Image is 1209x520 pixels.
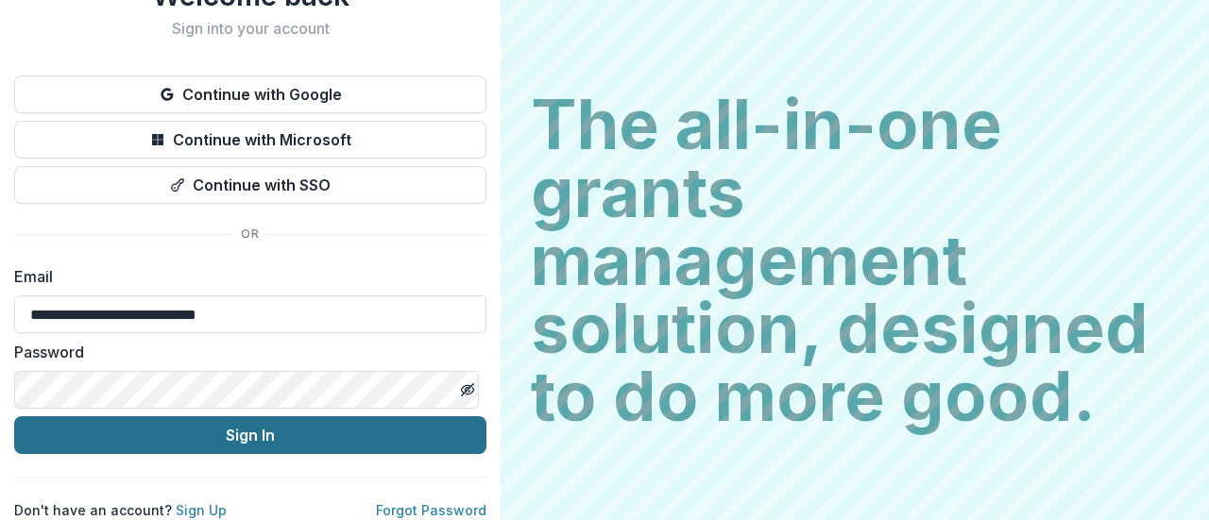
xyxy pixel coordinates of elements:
[14,121,486,159] button: Continue with Microsoft
[14,20,486,38] h2: Sign into your account
[452,375,483,405] button: Toggle password visibility
[14,341,475,363] label: Password
[14,75,486,113] button: Continue with Google
[14,500,227,520] p: Don't have an account?
[14,265,475,288] label: Email
[14,166,486,204] button: Continue with SSO
[376,502,486,518] a: Forgot Password
[14,416,486,454] button: Sign In
[176,502,227,518] a: Sign Up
